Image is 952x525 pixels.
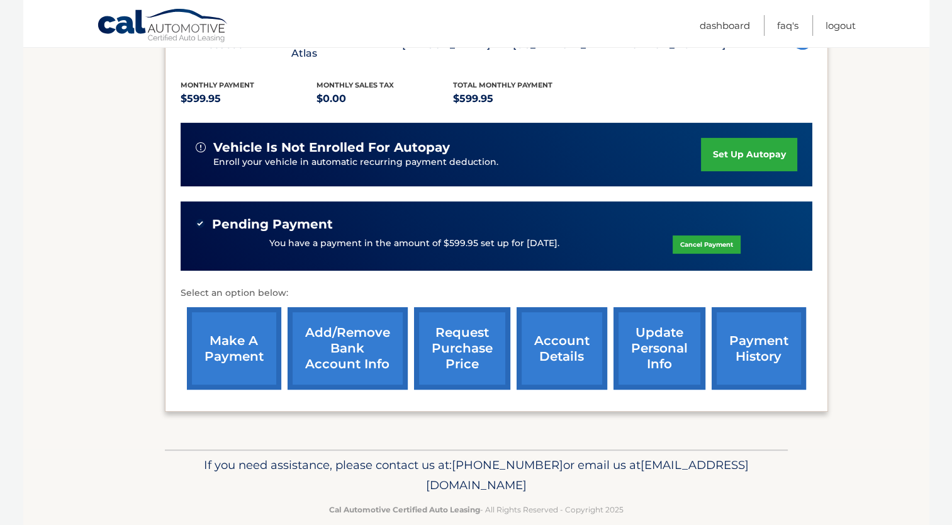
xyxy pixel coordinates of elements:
p: $599.95 [181,90,317,108]
span: Monthly Payment [181,81,254,89]
a: Cal Automotive [97,8,229,45]
span: Total Monthly Payment [453,81,552,89]
span: [EMAIL_ADDRESS][DOMAIN_NAME] [426,458,749,492]
p: Select an option below: [181,286,812,301]
a: FAQ's [777,15,798,36]
a: update personal info [613,307,705,390]
p: If you need assistance, please contact us at: or email us at [173,455,780,495]
a: account details [517,307,607,390]
strong: Cal Automotive Certified Auto Leasing [329,505,480,514]
p: $0.00 [316,90,453,108]
p: $599.95 [453,90,590,108]
a: make a payment [187,307,281,390]
span: Monthly sales Tax [316,81,394,89]
img: check-green.svg [196,219,204,228]
span: Pending Payment [212,217,333,232]
a: set up autopay [701,138,797,171]
a: Logout [826,15,856,36]
a: Dashboard [700,15,750,36]
img: alert-white.svg [196,142,206,152]
a: Add/Remove bank account info [288,307,408,390]
a: Cancel Payment [673,235,741,254]
span: [PHONE_NUMBER] [452,458,563,472]
a: request purchase price [414,307,510,390]
p: You have a payment in the amount of $599.95 set up for [DATE]. [269,237,559,251]
p: - All Rights Reserved - Copyright 2025 [173,503,780,516]
p: Enroll your vehicle in automatic recurring payment deduction. [213,155,702,169]
a: payment history [712,307,806,390]
span: vehicle is not enrolled for autopay [213,140,450,155]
